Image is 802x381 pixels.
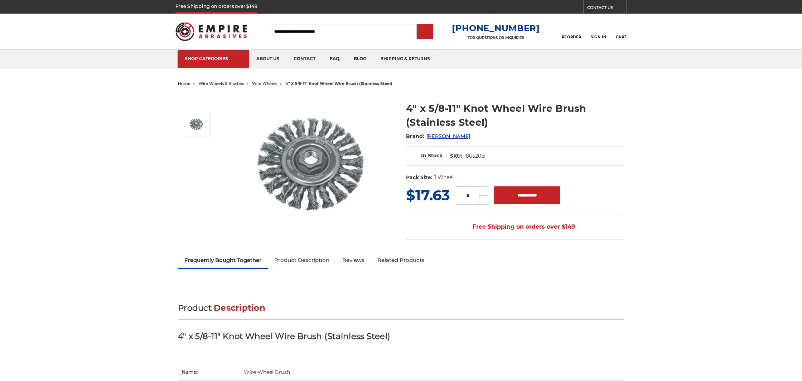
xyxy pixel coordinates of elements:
div: SHOP CATEGORIES [185,56,242,61]
a: wire wheels [252,81,277,86]
img: 4" x 5/8"-11 Stainless Steel Knot Wheel Wire Brush [240,94,383,237]
span: Cart [616,35,627,39]
a: Related Products [371,252,431,268]
span: Reorder [562,35,581,39]
img: Empire Abrasives [175,18,247,46]
input: Submit [418,25,432,39]
a: Cart [616,24,627,39]
dt: SKU: [450,152,462,160]
dd: 186520B [464,152,485,160]
a: Frequently Bought Together [178,252,268,268]
span: 4" x 5/8-11" knot wheel wire brush (stainless steel) [285,81,392,86]
span: Description [214,303,265,313]
p: FOR QUESTIONS OR INQUIRIES [452,35,540,40]
dt: Pack Size: [406,174,433,181]
a: CONTACT US [587,4,626,14]
a: [PERSON_NAME] [426,133,470,139]
a: [PHONE_NUMBER] [452,23,540,33]
a: contact [286,50,323,68]
h3: 4" x 5/8-11" Knot Wheel Wire Brush (Stainless Steel) [178,331,624,347]
a: wire wheels & brushes [199,81,244,86]
span: Brand: [406,133,425,139]
span: $17.63 [406,186,450,204]
a: home [178,81,190,86]
a: about us [249,50,286,68]
a: shipping & returns [373,50,437,68]
img: 4" x 5/8"-11 Stainless Steel Knot Wheel Wire Brush [187,115,205,133]
span: In Stock [421,152,443,159]
strong: Name: [182,369,198,375]
a: blog [347,50,373,68]
td: Wire Wheel Brush [240,365,624,379]
a: faq [323,50,347,68]
span: Free Shipping on orders over $149 [455,220,575,234]
dd: 1 Wheel [434,174,454,181]
a: Product Description [268,252,336,268]
a: Reorder [562,24,581,39]
h1: 4" x 5/8-11" Knot Wheel Wire Brush (Stainless Steel) [406,101,624,129]
span: Sign In [591,35,606,39]
a: Reviews [336,252,371,268]
span: Product [178,303,212,313]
